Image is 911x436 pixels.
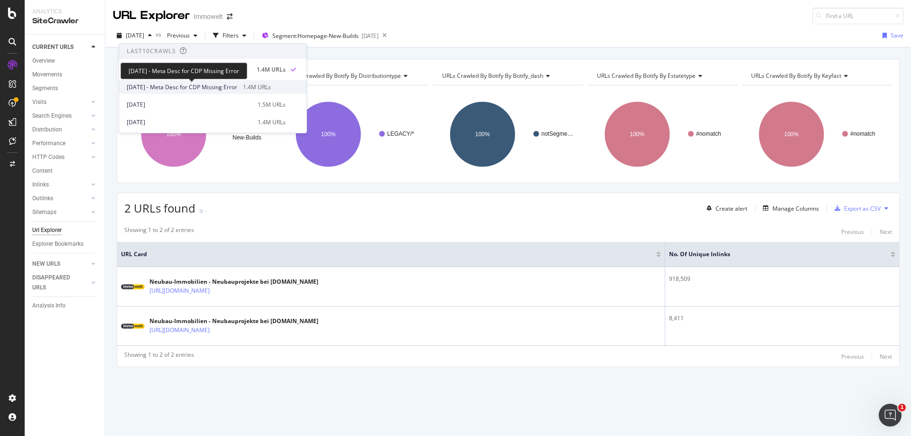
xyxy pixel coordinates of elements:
svg: A chart. [124,93,274,176]
button: Create alert [703,201,747,216]
a: Visits [32,97,89,107]
button: [DATE] [113,28,156,43]
a: Segments [32,83,98,93]
svg: A chart. [279,93,429,176]
div: URL Explorer [113,8,190,24]
button: Filters [209,28,250,43]
button: Next [880,351,892,362]
div: Visits [32,97,46,107]
text: 100% [475,131,490,138]
div: Last 10 Crawls [127,47,176,55]
div: Showing 1 to 2 of 2 entries [124,351,194,362]
div: Next [880,353,892,361]
h4: URLs Crawled By Botify By botify_dash [440,68,575,83]
div: Explorer Bookmarks [32,239,84,249]
div: 918,509 [669,275,895,283]
div: Segments [32,83,58,93]
span: Previous [163,31,190,39]
div: Analysis Info [32,301,65,311]
div: 1.5M URLs [258,101,286,109]
h4: URLs Crawled By Botify By keyfact [749,68,883,83]
span: URL Card [121,250,654,259]
div: Showing 1 to 2 of 2 entries [124,226,194,237]
a: [URL][DOMAIN_NAME] [149,286,210,296]
div: [DATE] - Meta Desc for CDP Missing Error [121,63,247,79]
div: [DATE] [127,101,252,109]
a: NEW URLS [32,259,89,269]
a: Analysis Info [32,301,98,311]
svg: A chart. [588,93,738,176]
a: Url Explorer [32,225,98,235]
a: Performance [32,139,89,148]
text: 100% [167,131,181,138]
div: Analytics [32,8,97,16]
span: URLs Crawled By Botify By botify_dash [442,72,543,80]
div: SiteCrawler [32,16,97,27]
div: Inlinks [32,180,49,190]
span: 1 [898,404,906,411]
button: Manage Columns [759,203,819,214]
div: Outlinks [32,194,53,204]
text: 100% [784,131,799,138]
div: 8,411 [669,314,895,323]
img: main image [121,320,145,332]
span: [DATE] - Meta Desc for CDP Missing Error [127,83,237,92]
div: Manage Columns [772,204,819,213]
h4: URLs Crawled By Botify By distributiontype [286,68,420,83]
a: Outlinks [32,194,89,204]
div: Sitemaps [32,207,56,217]
div: HTTP Codes [32,152,65,162]
span: Segment: Homepage-New-Builds [272,32,359,40]
span: URLs Crawled By Botify By distributiontype [288,72,401,80]
div: 1.4M URLs [257,65,286,74]
div: Neubau-Immobilien - Neubauprojekte bei [DOMAIN_NAME] [149,317,318,325]
div: [DATE] [127,118,252,127]
div: Url Explorer [32,225,62,235]
span: No. of Unique Inlinks [669,250,876,259]
a: Overview [32,56,98,66]
text: New-Builds [232,134,261,141]
a: Explorer Bookmarks [32,239,98,249]
div: Neubau-Immobilien - Neubauprojekte bei [DOMAIN_NAME] [149,278,318,286]
div: 1.4M URLs [243,83,271,92]
button: Save [879,28,903,43]
a: Inlinks [32,180,89,190]
a: Sitemaps [32,207,89,217]
div: Performance [32,139,65,148]
div: Filters [223,31,239,39]
text: #nomatch [696,130,721,137]
a: Movements [32,70,98,80]
text: 100% [630,131,644,138]
div: - [205,207,207,215]
a: DISAPPEARED URLS [32,273,89,293]
div: 1.4M URLs [258,118,286,127]
h4: URLs Crawled By Botify By estatetype [595,68,729,83]
button: Previous [163,28,201,43]
div: Save [891,31,903,39]
a: HTTP Codes [32,152,89,162]
div: Immowelt [194,12,223,21]
div: Previous [841,353,864,361]
svg: A chart. [433,93,583,176]
span: 2025 Sep. 19th [126,31,144,39]
div: Overview [32,56,55,66]
text: notSegme… [541,130,573,137]
a: Distribution [32,125,89,135]
img: Equal [199,210,203,213]
div: NEW URLS [32,259,60,269]
iframe: Intercom live chat [879,404,902,427]
div: Previous [841,228,864,236]
button: Previous [841,351,864,362]
img: main image [121,281,145,293]
a: CURRENT URLS [32,42,89,52]
svg: A chart. [742,93,892,176]
div: arrow-right-arrow-left [227,13,232,20]
div: Distribution [32,125,62,135]
input: Find a URL [812,8,903,24]
text: #nomatch [850,130,875,137]
div: [DATE] [362,32,379,40]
